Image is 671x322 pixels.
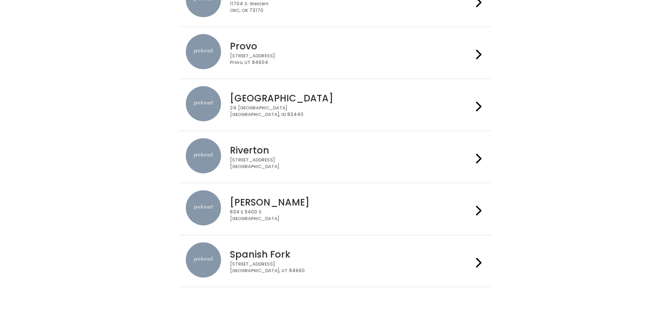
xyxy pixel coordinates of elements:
[186,138,485,176] a: preloved location Riverton [STREET_ADDRESS][GEOGRAPHIC_DATA]
[186,34,221,69] img: preloved location
[230,1,472,14] div: 11704 S. Western OKC, OK 73170
[230,105,472,118] div: 24 [GEOGRAPHIC_DATA] [GEOGRAPHIC_DATA], ID 83440
[230,197,472,207] h4: [PERSON_NAME]
[230,41,472,51] h4: Provo
[230,261,472,274] div: [STREET_ADDRESS] [GEOGRAPHIC_DATA], UT 84660
[230,209,472,222] div: 834 E 9400 S [GEOGRAPHIC_DATA]
[186,86,485,124] a: preloved location [GEOGRAPHIC_DATA] 24 [GEOGRAPHIC_DATA][GEOGRAPHIC_DATA], ID 83440
[186,86,221,121] img: preloved location
[230,53,472,66] div: [STREET_ADDRESS] Provo, UT 84604
[186,190,485,228] a: preloved location [PERSON_NAME] 834 E 9400 S[GEOGRAPHIC_DATA]
[230,249,472,259] h4: Spanish Fork
[186,242,485,280] a: preloved location Spanish Fork [STREET_ADDRESS][GEOGRAPHIC_DATA], UT 84660
[186,190,221,225] img: preloved location
[230,93,472,103] h4: [GEOGRAPHIC_DATA]
[186,34,485,71] a: preloved location Provo [STREET_ADDRESS]Provo, UT 84604
[186,138,221,173] img: preloved location
[230,157,472,170] div: [STREET_ADDRESS] [GEOGRAPHIC_DATA]
[186,242,221,277] img: preloved location
[230,145,472,155] h4: Riverton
